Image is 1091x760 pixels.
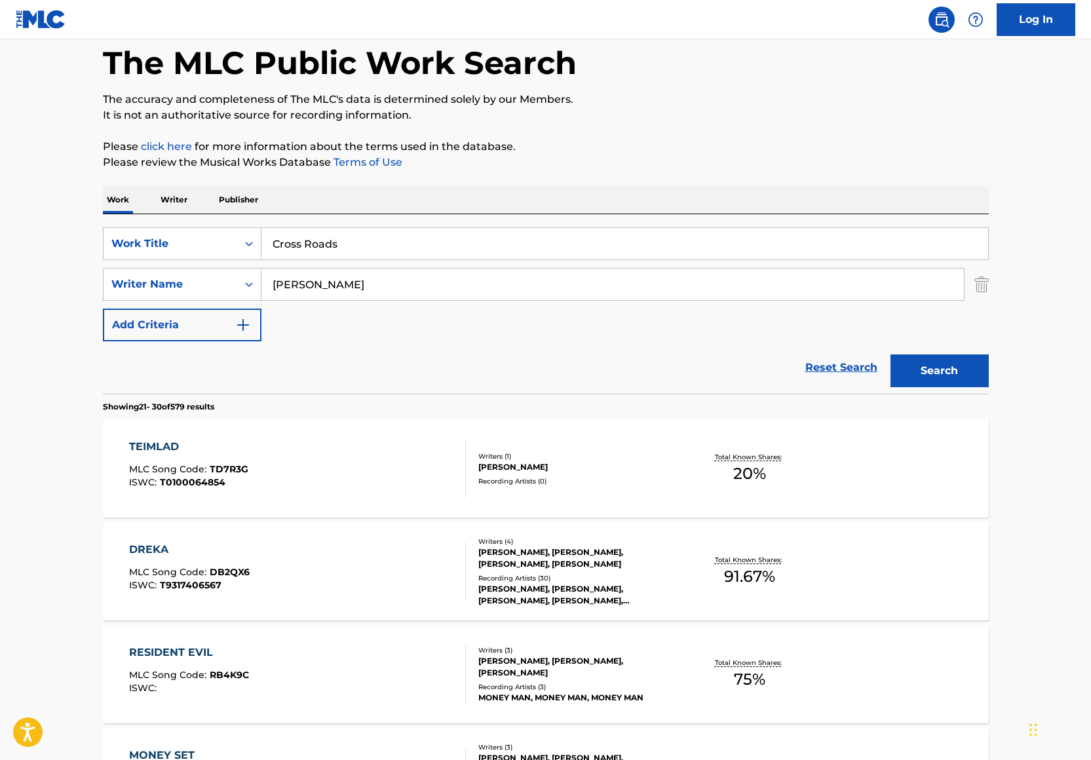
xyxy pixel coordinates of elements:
p: Showing 21 - 30 of 579 results [103,401,214,413]
a: Terms of Use [331,156,402,168]
div: Writers ( 1 ) [478,451,676,461]
div: [PERSON_NAME], [PERSON_NAME], [PERSON_NAME], [PERSON_NAME], [PERSON_NAME] [478,583,676,607]
p: Please for more information about the terms used in the database. [103,139,989,155]
span: T0100064854 [160,476,225,488]
div: [PERSON_NAME], [PERSON_NAME], [PERSON_NAME] [478,655,676,679]
button: Search [890,354,989,387]
p: Work [103,186,133,214]
div: Writers ( 3 ) [478,742,676,752]
div: RESIDENT EVIL [129,645,249,660]
img: 9d2ae6d4665cec9f34b9.svg [235,317,251,333]
a: Log In [997,3,1075,36]
p: Total Known Shares: [715,452,785,462]
div: Recording Artists ( 30 ) [478,573,676,583]
span: MLC Song Code : [129,669,210,681]
a: Public Search [928,7,955,33]
p: The accuracy and completeness of The MLC's data is determined solely by our Members. [103,92,989,107]
span: MLC Song Code : [129,463,210,475]
div: DREKA [129,542,250,558]
p: Writer [157,186,191,214]
p: Total Known Shares: [715,658,785,668]
span: 91.67 % [724,565,775,588]
div: Help [963,7,989,33]
p: Total Known Shares: [715,555,785,565]
p: Please review the Musical Works Database [103,155,989,170]
div: MONEY MAN, MONEY MAN, MONEY MAN [478,692,676,704]
div: Writer Name [111,276,229,292]
p: Publisher [215,186,262,214]
span: DB2QX6 [210,566,250,578]
a: TEIMLADMLC Song Code:TD7R3GISWC:T0100064854Writers (1)[PERSON_NAME]Recording Artists (0)Total Kno... [103,419,989,518]
span: 20 % [733,462,766,485]
div: [PERSON_NAME], [PERSON_NAME], [PERSON_NAME], [PERSON_NAME] [478,546,676,570]
div: Work Title [111,236,229,252]
span: 75 % [734,668,765,691]
div: Recording Artists ( 0 ) [478,476,676,486]
img: MLC Logo [16,10,66,29]
div: Writers ( 3 ) [478,645,676,655]
img: search [934,12,949,28]
h1: The MLC Public Work Search [103,43,577,83]
button: Add Criteria [103,309,261,341]
div: Drag [1029,710,1037,750]
img: Delete Criterion [974,268,989,301]
div: [PERSON_NAME] [478,461,676,473]
span: TD7R3G [210,463,248,475]
a: Reset Search [799,353,884,382]
form: Search Form [103,227,989,394]
span: RB4K9C [210,669,249,681]
div: Writers ( 4 ) [478,537,676,546]
a: click here [141,140,192,153]
span: MLC Song Code : [129,566,210,578]
a: RESIDENT EVILMLC Song Code:RB4K9CISWC:Writers (3)[PERSON_NAME], [PERSON_NAME], [PERSON_NAME]Recor... [103,625,989,723]
span: ISWC : [129,682,160,694]
span: ISWC : [129,579,160,591]
img: help [968,12,984,28]
p: It is not an authoritative source for recording information. [103,107,989,123]
div: TEIMLAD [129,439,248,455]
span: ISWC : [129,476,160,488]
div: Recording Artists ( 3 ) [478,682,676,692]
span: T9317406567 [160,579,221,591]
a: DREKAMLC Song Code:DB2QX6ISWC:T9317406567Writers (4)[PERSON_NAME], [PERSON_NAME], [PERSON_NAME], ... [103,522,989,620]
iframe: Chat Widget [1025,697,1091,760]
